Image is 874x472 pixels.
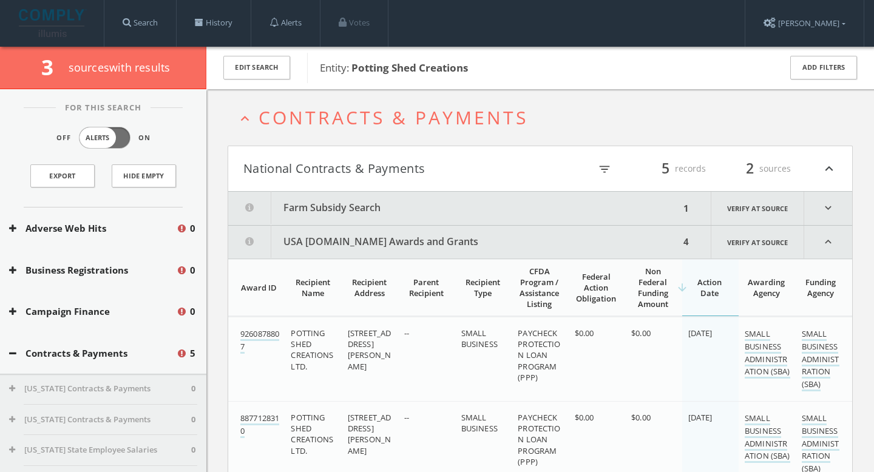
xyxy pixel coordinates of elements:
span: [STREET_ADDRESS][PERSON_NAME] [348,328,391,372]
div: Recipient Name [291,277,334,298]
div: records [633,158,706,179]
span: 0 [191,383,195,395]
span: Contracts & Payments [259,105,528,130]
a: Verify at source [711,226,804,258]
span: POTTING SHED CREATIONS LTD. [291,328,333,372]
button: [US_STATE] State Employee Salaries [9,444,191,456]
div: Recipient Type [461,277,504,298]
span: SMALL BUSINESS [461,412,498,434]
i: expand_more [804,192,852,225]
span: Entity: [320,61,468,75]
span: 5 [656,158,675,179]
button: Edit Search [223,56,290,79]
span: $0.00 [631,412,651,423]
span: $0.00 [575,328,594,339]
i: filter_list [598,163,611,176]
span: 0 [190,263,195,277]
span: SMALL BUSINESS [461,328,498,349]
span: Off [56,133,71,143]
span: $0.00 [631,328,651,339]
button: [US_STATE] Contracts & Payments [9,414,191,426]
button: Contracts & Payments [9,346,176,360]
a: SMALL BUSINESS ADMINISTRATION (SBA) [802,328,839,391]
span: -- [404,412,409,423]
button: Hide Empty [112,164,176,187]
span: On [138,133,151,143]
button: Farm Subsidy Search [228,192,680,225]
span: [DATE] [688,328,713,339]
button: National Contracts & Payments [243,158,540,179]
div: Action Date [688,277,731,298]
a: 8877128310 [240,413,279,438]
div: 4 [680,226,693,258]
div: 1 [680,192,693,225]
i: arrow_downward [676,282,688,294]
b: Potting Shed Creations [351,61,468,75]
i: expand_less [237,110,253,127]
span: For This Search [56,102,151,114]
span: source s with results [69,60,171,75]
div: Award ID [240,282,277,293]
a: Verify at source [711,192,804,225]
button: Business Registrations [9,263,176,277]
button: [US_STATE] Contracts & Payments [9,383,191,395]
a: SMALL BUSINESS ADMINISTRATION (SBA) [745,328,790,379]
div: CFDA Program / Assistance Listing [518,266,561,309]
button: expand_lessContracts & Payments [237,107,853,127]
a: Export [30,164,95,187]
button: Campaign Finance [9,305,176,319]
span: -- [404,328,409,339]
button: USA [DOMAIN_NAME] Awards and Grants [228,226,680,258]
a: 9260878807 [240,328,279,354]
a: SMALL BUSINESS ADMINISTRATION (SBA) [745,413,790,463]
span: [DATE] [688,412,713,423]
button: Add Filters [790,56,857,79]
span: [STREET_ADDRESS][PERSON_NAME] [348,412,391,456]
span: 0 [191,444,195,456]
div: Non Federal Funding Amount [631,266,674,309]
div: Recipient Address [348,277,391,298]
div: sources [718,158,791,179]
div: Parent Recipient [404,277,447,298]
i: expand_less [804,226,852,258]
span: 0 [190,305,195,319]
span: $0.00 [575,412,594,423]
span: 2 [740,158,759,179]
span: 0 [190,221,195,235]
span: 0 [191,414,195,426]
img: illumis [19,9,87,37]
button: Adverse Web Hits [9,221,176,235]
span: 5 [190,346,195,360]
div: Awarding Agency [745,277,788,298]
div: Federal Action Obligation [575,271,618,304]
span: 3 [41,53,64,81]
span: PAYCHECK PROTECTION LOAN PROGRAM (PPP) [518,328,560,383]
div: Funding Agency [802,277,840,298]
span: PAYCHECK PROTECTION LOAN PROGRAM (PPP) [518,412,560,467]
span: POTTING SHED CREATIONS LTD. [291,412,333,456]
i: expand_less [821,158,837,179]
